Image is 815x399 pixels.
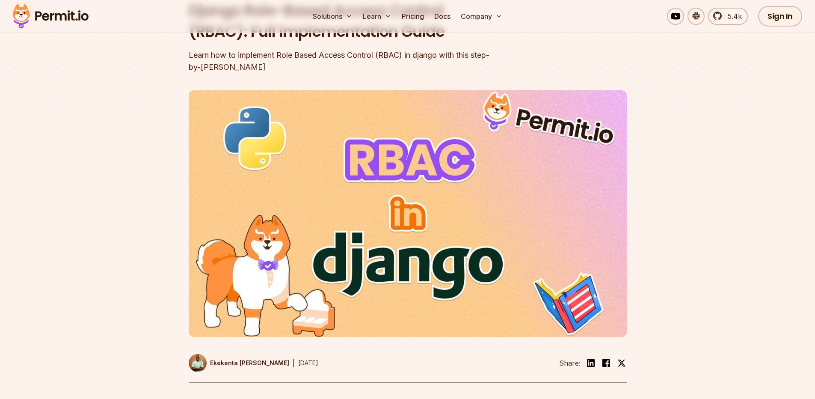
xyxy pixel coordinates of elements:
[601,358,611,368] img: facebook
[723,11,742,21] span: 5.4k
[189,354,289,372] a: Ekekenta [PERSON_NAME]
[293,358,295,368] div: |
[617,359,626,367] img: twitter
[457,8,506,25] button: Company
[758,6,802,27] a: Sign In
[189,354,207,372] img: Ekekenta Clinton
[398,8,427,25] a: Pricing
[189,49,517,73] div: Learn how to implement Role Based Access Control (RBAC) in django with this step-by-[PERSON_NAME]
[189,90,627,337] img: Django Role-Based Access Control (RBAC): Full Implementation Guide
[559,358,581,368] li: Share:
[309,8,356,25] button: Solutions
[708,8,748,25] a: 5.4k
[9,2,92,31] img: Permit logo
[359,8,395,25] button: Learn
[298,359,318,366] time: [DATE]
[586,358,596,368] img: linkedin
[210,359,289,367] p: Ekekenta [PERSON_NAME]
[431,8,454,25] a: Docs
